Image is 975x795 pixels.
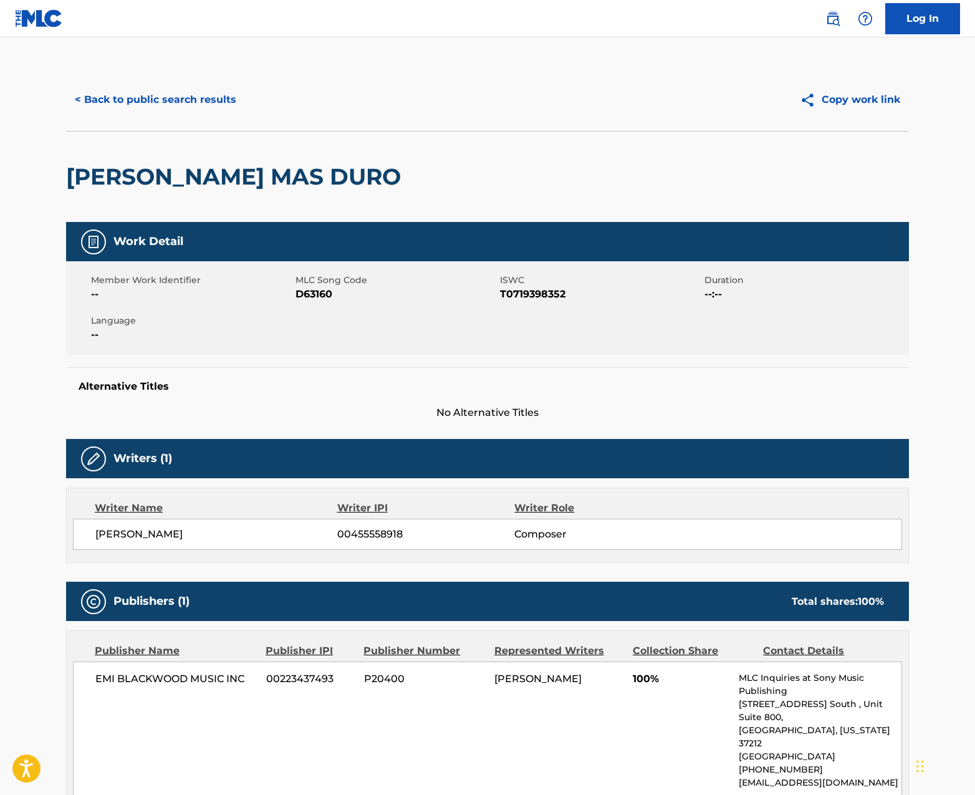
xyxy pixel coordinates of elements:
div: Represented Writers [494,643,623,658]
span: No Alternative Titles [66,405,909,420]
span: -- [91,327,292,342]
img: Publishers [86,594,101,609]
p: [GEOGRAPHIC_DATA], [US_STATE] 37212 [739,724,901,750]
p: [GEOGRAPHIC_DATA] [739,750,901,763]
div: Contact Details [763,643,884,658]
p: [EMAIL_ADDRESS][DOMAIN_NAME] [739,776,901,789]
a: Log In [885,3,960,34]
p: MLC Inquiries at Sony Music Publishing [739,672,901,698]
span: 100 % [858,595,884,607]
span: [PERSON_NAME] [494,673,582,685]
span: 100% [633,672,729,687]
button: < Back to public search results [66,84,245,115]
span: 00455558918 [337,527,514,542]
img: Writers [86,451,101,466]
img: Work Detail [86,234,101,249]
button: Copy work link [791,84,909,115]
span: Member Work Identifier [91,274,292,287]
div: Writer Role [514,501,676,516]
div: Help [853,6,878,31]
div: Publisher IPI [266,643,354,658]
div: Publisher Number [363,643,484,658]
img: MLC Logo [15,9,63,27]
iframe: Chat Widget [913,735,975,795]
span: Composer [514,527,676,542]
h5: Publishers (1) [113,594,190,609]
span: D63160 [295,287,497,302]
img: search [825,11,840,26]
div: Publisher Name [95,643,256,658]
span: EMI BLACKWOOD MUSIC INC [95,672,257,687]
img: help [858,11,873,26]
span: T0719398352 [500,287,701,302]
span: P20400 [364,672,485,687]
div: Total shares: [792,594,884,609]
h2: [PERSON_NAME] MAS DURO [66,163,407,191]
span: --:-- [704,287,906,302]
span: 00223437493 [266,672,355,687]
p: [PHONE_NUMBER] [739,763,901,776]
div: Drag [916,748,924,785]
h5: Writers (1) [113,451,172,466]
img: Copy work link [800,92,822,108]
h5: Work Detail [113,234,183,249]
span: MLC Song Code [295,274,497,287]
p: [STREET_ADDRESS] South , Unit Suite 800, [739,698,901,724]
span: [PERSON_NAME] [95,527,337,542]
div: Writer Name [95,501,337,516]
div: Writer IPI [337,501,515,516]
h5: Alternative Titles [79,380,896,393]
span: ISWC [500,274,701,287]
span: -- [91,287,292,302]
a: Public Search [820,6,845,31]
div: Collection Share [633,643,754,658]
span: Language [91,314,292,327]
span: Duration [704,274,906,287]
